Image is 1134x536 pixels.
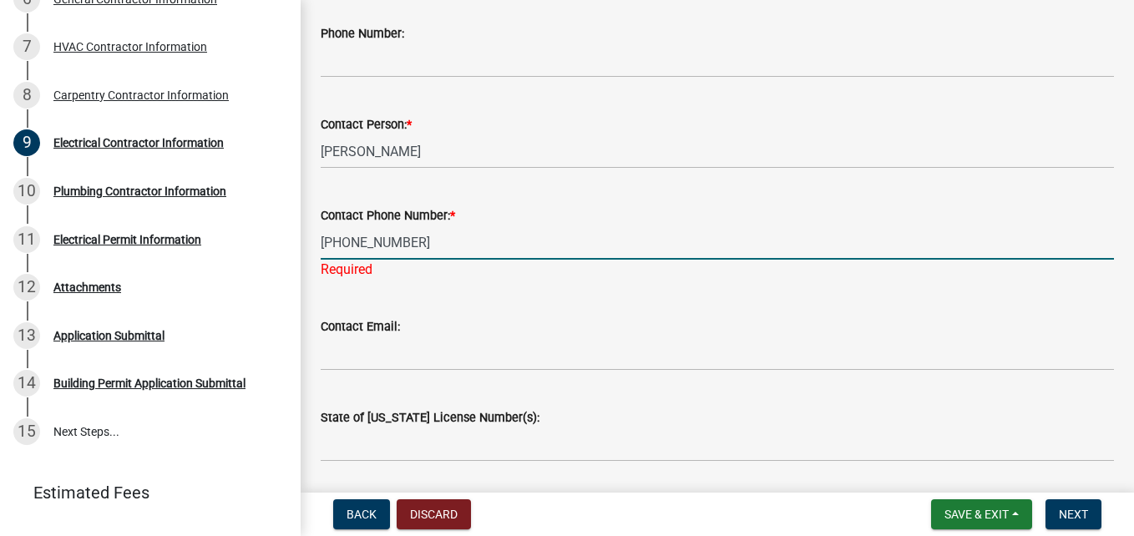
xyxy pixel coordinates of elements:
[53,377,246,389] div: Building Permit Application Submittal
[347,508,377,521] span: Back
[397,499,471,529] button: Discard
[13,370,40,397] div: 14
[53,234,201,245] div: Electrical Permit Information
[53,185,226,197] div: Plumbing Contractor Information
[13,129,40,156] div: 9
[321,321,400,333] label: Contact Email:
[13,82,40,109] div: 8
[53,281,121,293] div: Attachments
[13,322,40,349] div: 13
[333,499,390,529] button: Back
[13,226,40,253] div: 11
[13,418,40,445] div: 15
[321,210,455,222] label: Contact Phone Number:
[53,137,224,149] div: Electrical Contractor Information
[931,499,1032,529] button: Save & Exit
[53,41,207,53] div: HVAC Contractor Information
[321,28,404,40] label: Phone Number:
[944,508,1009,521] span: Save & Exit
[321,260,1114,280] div: Required
[53,89,229,101] div: Carpentry Contractor Information
[13,33,40,60] div: 7
[53,330,165,341] div: Application Submittal
[1059,508,1088,521] span: Next
[13,274,40,301] div: 12
[321,119,412,131] label: Contact Person:
[1045,499,1101,529] button: Next
[321,412,539,424] label: State of [US_STATE] License Number(s):
[13,178,40,205] div: 10
[13,476,274,509] a: Estimated Fees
